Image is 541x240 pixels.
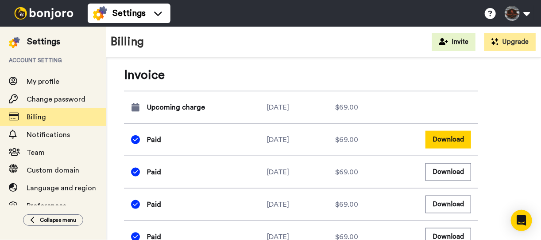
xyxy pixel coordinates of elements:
button: Collapse menu [23,214,83,226]
button: Invite [432,33,475,51]
div: Settings [27,35,60,48]
span: Upcoming charge [147,102,205,113]
span: Notifications [27,131,70,138]
span: Change password [27,96,85,103]
span: Custom domain [27,167,79,174]
img: bj-logo-header-white.svg [11,7,77,20]
span: Paid [147,199,161,210]
div: [DATE] [267,102,335,113]
button: Download [425,163,471,181]
span: Settings [112,7,146,20]
div: [DATE] [267,167,335,177]
span: Collapse menu [40,216,76,224]
img: settings-colored.svg [9,37,20,48]
span: My profile [27,78,59,85]
button: Upgrade [484,33,536,51]
div: [DATE] [267,199,335,210]
span: Paid [147,134,161,145]
span: $69.00 [335,134,358,145]
span: Invoice [124,66,478,84]
img: settings-colored.svg [93,6,107,20]
span: Language and region [27,185,96,192]
span: Team [27,149,45,156]
span: Billing [27,114,46,121]
button: Download [425,196,471,213]
div: [DATE] [267,134,335,145]
div: Open Intercom Messenger [511,210,532,231]
span: Paid [147,167,161,177]
h1: Billing [111,35,144,48]
span: Preferences [27,202,66,209]
span: $69.00 [335,167,358,177]
span: $69.00 [335,199,358,210]
div: $69.00 [335,102,403,113]
button: Download [425,131,471,148]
